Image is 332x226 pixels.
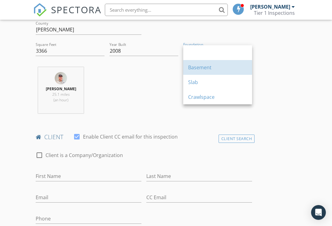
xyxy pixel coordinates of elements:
div: Crawlspace [188,93,247,101]
img: about_headshot__edited.png [55,72,67,84]
a: SPECTORA [33,8,101,21]
input: Search everything... [105,4,228,16]
span: 25.1 miles [52,92,70,97]
label: Client is a Company/Organization [45,152,123,158]
div: Client Search [219,135,255,143]
div: Basement [188,64,247,71]
span: SPECTORA [51,3,101,16]
h4: client [36,133,252,141]
strong: [PERSON_NAME] [46,86,76,91]
span: (an hour) [53,97,68,103]
div: [PERSON_NAME] [250,4,290,10]
div: Open Intercom Messenger [311,205,326,220]
img: The Best Home Inspection Software - Spectora [33,3,47,17]
div: Tier 1 Inspections [254,10,295,16]
label: Enable Client CC email for this inspection [83,134,178,140]
div: Slab [188,79,247,86]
